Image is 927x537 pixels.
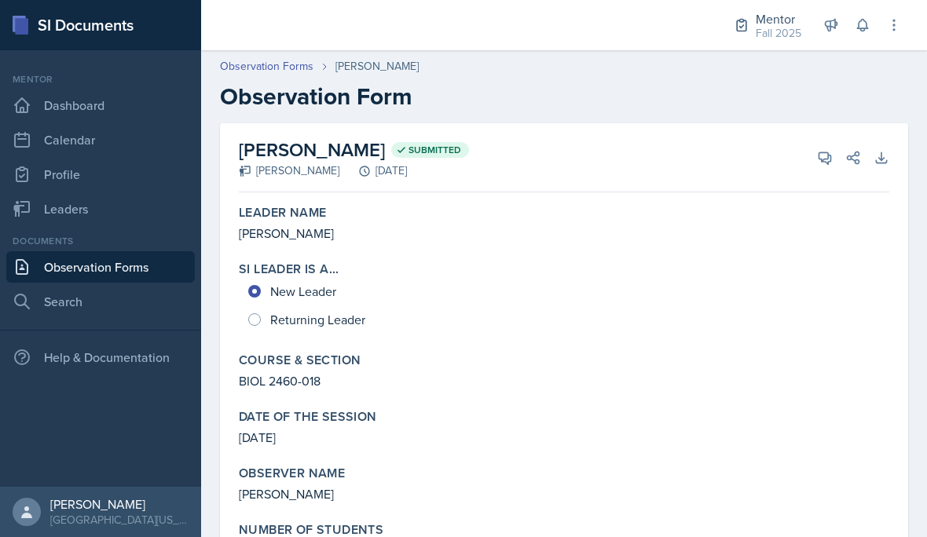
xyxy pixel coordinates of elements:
a: Search [6,286,195,317]
p: [PERSON_NAME] [239,484,889,503]
label: Leader Name [239,205,326,221]
label: Course & Section [239,353,361,368]
div: Documents [6,234,195,248]
div: [GEOGRAPHIC_DATA][US_STATE] [50,512,189,528]
h2: Observation Form [220,82,908,111]
a: Calendar [6,124,195,155]
div: [DATE] [339,163,407,179]
label: SI Leader is a... [239,261,339,277]
div: [PERSON_NAME] [335,58,419,75]
h2: [PERSON_NAME] [239,136,469,164]
div: Mentor [6,72,195,86]
a: Observation Forms [6,251,195,283]
p: BIOL 2460-018 [239,371,889,390]
a: Leaders [6,193,195,225]
div: Fall 2025 [756,25,801,42]
p: [DATE] [239,428,889,447]
span: Submitted [409,144,461,156]
label: Observer name [239,466,345,481]
a: Dashboard [6,89,195,121]
label: Date of the Session [239,409,377,425]
div: Mentor [756,9,801,28]
p: [PERSON_NAME] [239,224,889,243]
a: Profile [6,159,195,190]
div: Help & Documentation [6,342,195,373]
div: [PERSON_NAME] [50,496,189,512]
a: Observation Forms [220,58,313,75]
div: [PERSON_NAME] [239,163,339,179]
